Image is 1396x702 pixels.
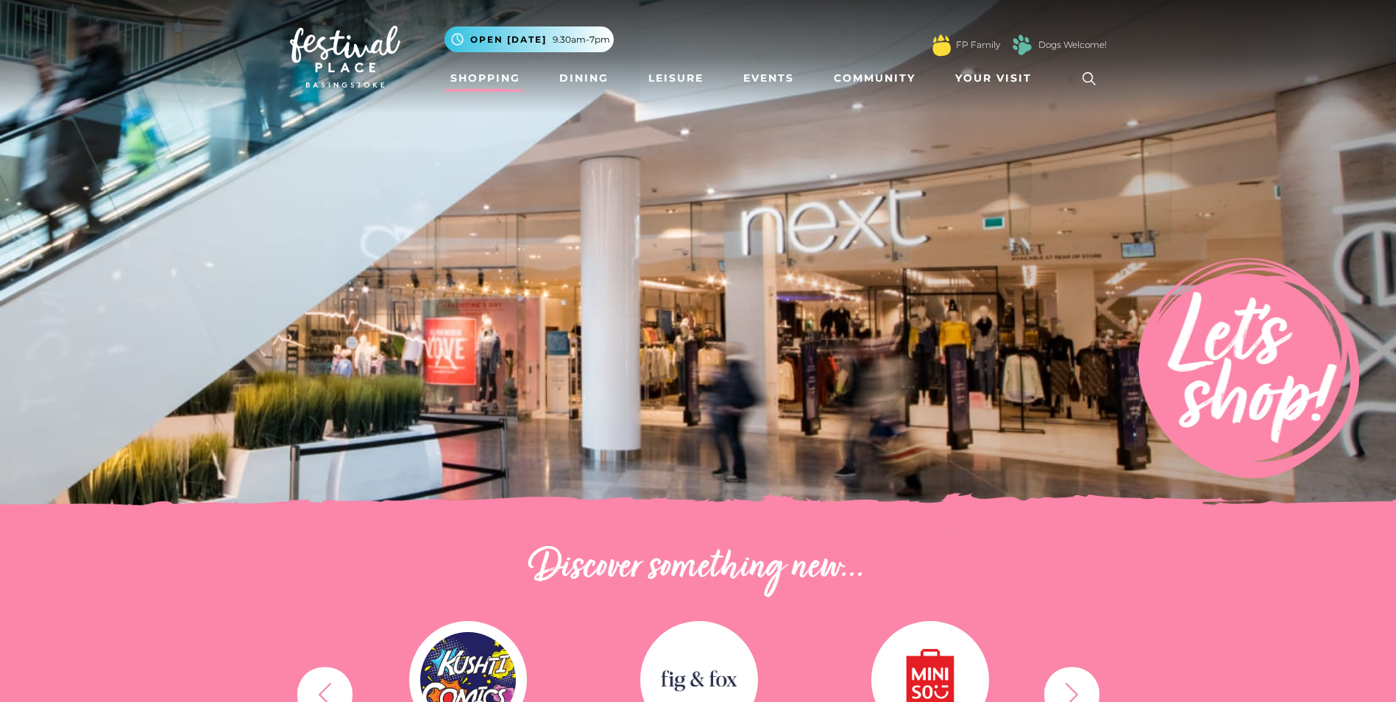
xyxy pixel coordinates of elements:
h2: Discover something new... [290,545,1107,592]
button: Open [DATE] 9.30am-7pm [444,26,614,52]
a: Leisure [642,65,709,92]
a: Dining [553,65,614,92]
span: 9.30am-7pm [553,33,610,46]
img: Festival Place Logo [290,26,400,88]
a: Events [737,65,800,92]
span: Your Visit [955,71,1032,86]
a: Shopping [444,65,526,92]
a: FP Family [956,38,1000,52]
a: Community [828,65,921,92]
span: Open [DATE] [470,33,547,46]
a: Dogs Welcome! [1038,38,1107,52]
a: Your Visit [949,65,1045,92]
